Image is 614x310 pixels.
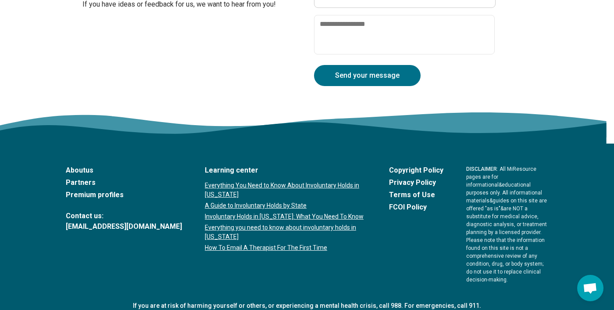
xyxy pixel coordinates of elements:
div: Open chat [577,275,603,301]
button: Send your message [314,65,421,86]
a: Privacy Policy [389,177,443,188]
a: How To Email A Therapist For The First Time [205,243,366,252]
a: Premium profiles [66,190,182,200]
a: Partners [66,177,182,188]
span: Contact us: [66,211,182,221]
a: Involuntary Holds in [US_STATE]: What You Need To Know [205,212,366,221]
a: Aboutus [66,165,182,176]
a: Everything you need to know about involuntary holds in [US_STATE] [205,223,366,242]
a: Learning center [205,165,366,176]
a: Everything You Need to Know About Involuntary Holds in [US_STATE] [205,181,366,199]
a: A Guide to Involuntary Holds by State [205,201,366,210]
a: FCOI Policy [389,202,443,213]
a: Terms of Use [389,190,443,200]
span: DISCLAIMER [466,166,497,172]
a: [EMAIL_ADDRESS][DOMAIN_NAME] [66,221,182,232]
p: : All MiResource pages are for informational & educational purposes only. All informational mater... [466,165,548,284]
a: Copyright Policy [389,165,443,176]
